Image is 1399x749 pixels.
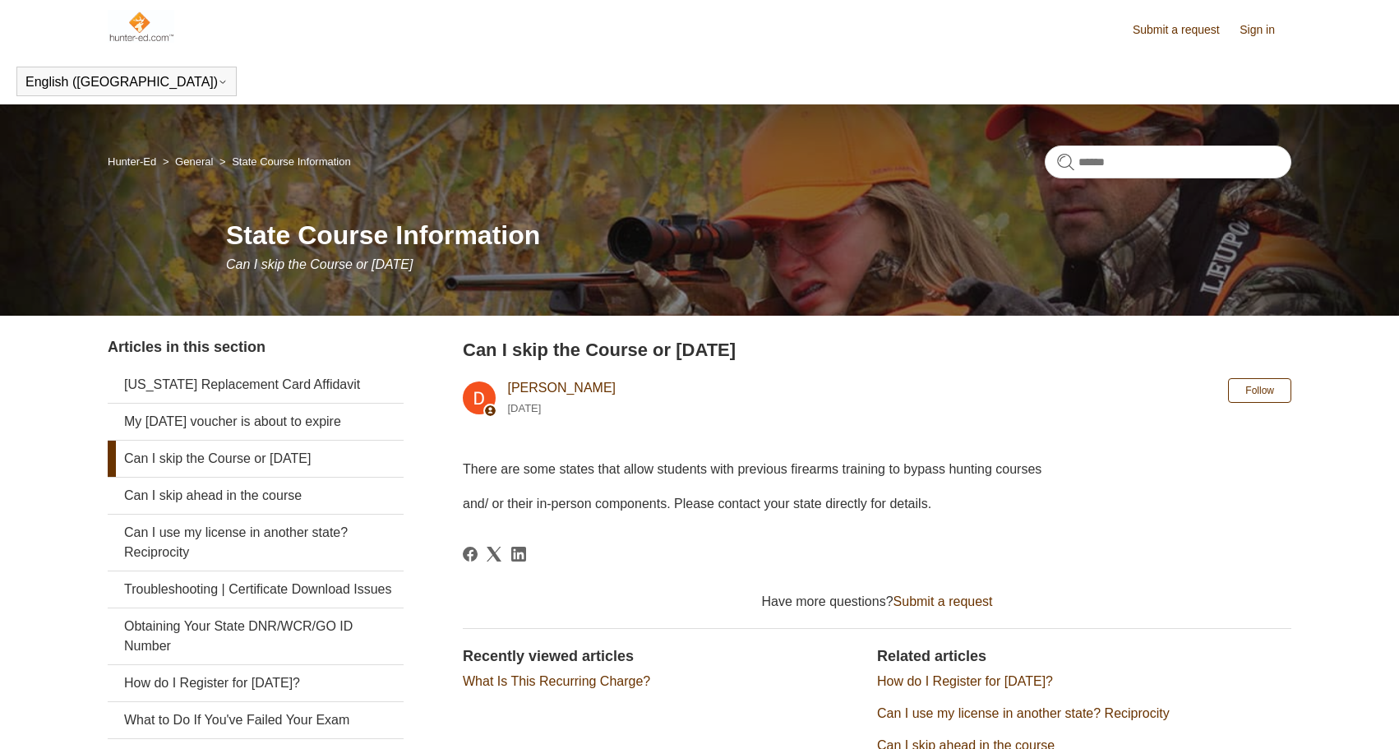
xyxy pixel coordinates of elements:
a: [US_STATE] Replacement Card Affidavit [108,367,404,403]
a: What to Do If You've Failed Your Exam [108,702,404,738]
h2: Can I skip the Course or field day [463,336,1291,363]
a: LinkedIn [511,547,526,562]
img: Hunter-Ed Help Center home page [108,10,174,43]
a: [PERSON_NAME] [507,381,616,395]
a: General [175,155,213,168]
a: Submit a request [1133,21,1236,39]
span: and/ or their in-person components. Please contact your state directly for details. [463,497,931,511]
a: How do I Register for [DATE]? [877,674,1053,688]
a: How do I Register for [DATE]? [108,665,404,701]
svg: Share this page on Facebook [463,547,478,562]
li: Hunter-Ed [108,155,159,168]
button: Follow Article [1228,378,1291,403]
a: X Corp [487,547,501,562]
a: What Is This Recurring Charge? [463,674,650,688]
a: State Course Information [232,155,351,168]
a: Can I use my license in another state? Reciprocity [108,515,404,571]
h2: Recently viewed articles [463,645,861,668]
a: Can I use my license in another state? Reciprocity [877,706,1170,720]
button: English ([GEOGRAPHIC_DATA]) [25,75,228,90]
a: Can I skip ahead in the course [108,478,404,514]
div: Have more questions? [463,592,1291,612]
li: General [159,155,216,168]
a: Facebook [463,547,478,562]
svg: Share this page on X Corp [487,547,501,562]
input: Search [1045,146,1291,178]
span: There are some states that allow students with previous firearms training to bypass hunting courses [463,462,1041,476]
a: Obtaining Your State DNR/WCR/GO ID Number [108,608,404,664]
time: 02/12/2024, 15:17 [507,402,541,414]
a: Hunter-Ed [108,155,156,168]
a: My [DATE] voucher is about to expire [108,404,404,440]
span: Can I skip the Course or [DATE] [226,257,413,271]
svg: Share this page on LinkedIn [511,547,526,562]
a: Submit a request [893,594,993,608]
a: Troubleshooting | Certificate Download Issues [108,571,404,608]
span: Articles in this section [108,339,265,355]
li: State Course Information [216,155,351,168]
h1: State Course Information [226,215,1291,255]
a: Can I skip the Course or [DATE] [108,441,404,477]
a: Sign in [1240,21,1291,39]
h2: Related articles [877,645,1291,668]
